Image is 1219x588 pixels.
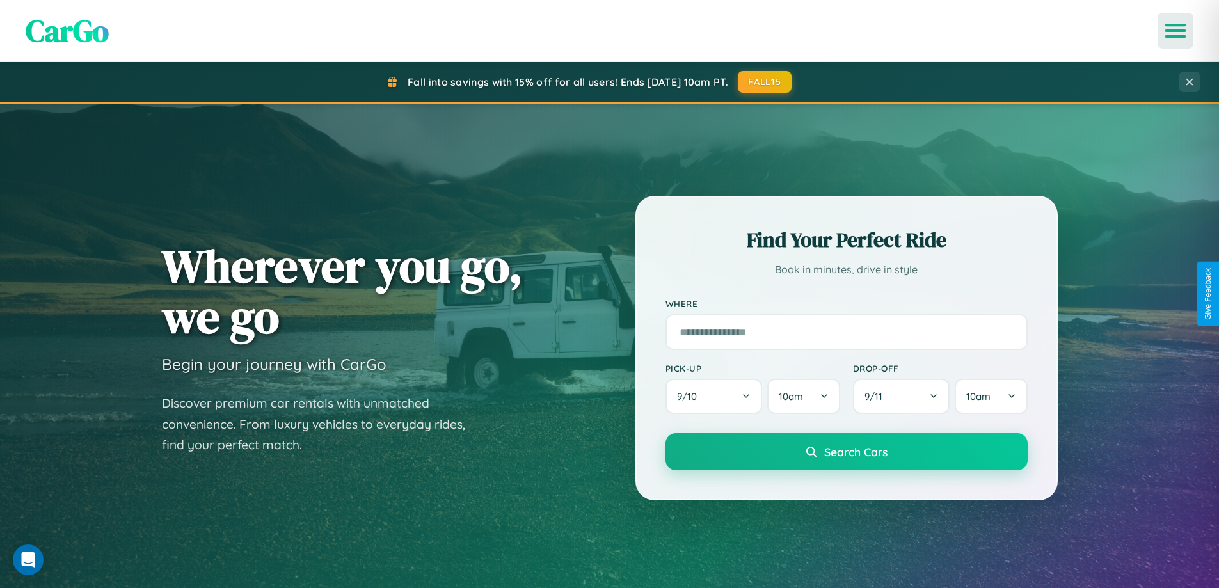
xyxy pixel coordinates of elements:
button: 9/10 [665,379,763,414]
span: Search Cars [824,445,888,459]
h2: Find Your Perfect Ride [665,226,1028,254]
label: Pick-up [665,363,840,374]
div: Open Intercom Messenger [13,544,44,575]
span: 9 / 11 [864,390,889,402]
span: 9 / 10 [677,390,703,402]
p: Book in minutes, drive in style [665,260,1028,279]
button: FALL15 [738,71,792,93]
label: Where [665,298,1028,309]
button: 10am [955,379,1027,414]
span: CarGo [26,10,109,52]
button: Open menu [1158,13,1193,49]
p: Discover premium car rentals with unmatched convenience. From luxury vehicles to everyday rides, ... [162,393,482,456]
h3: Begin your journey with CarGo [162,354,386,374]
span: 10am [779,390,803,402]
span: Fall into savings with 15% off for all users! Ends [DATE] 10am PT. [408,75,728,88]
span: 10am [966,390,991,402]
label: Drop-off [853,363,1028,374]
button: 9/11 [853,379,950,414]
h1: Wherever you go, we go [162,241,523,342]
div: Give Feedback [1204,268,1213,320]
button: 10am [767,379,840,414]
button: Search Cars [665,433,1028,470]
